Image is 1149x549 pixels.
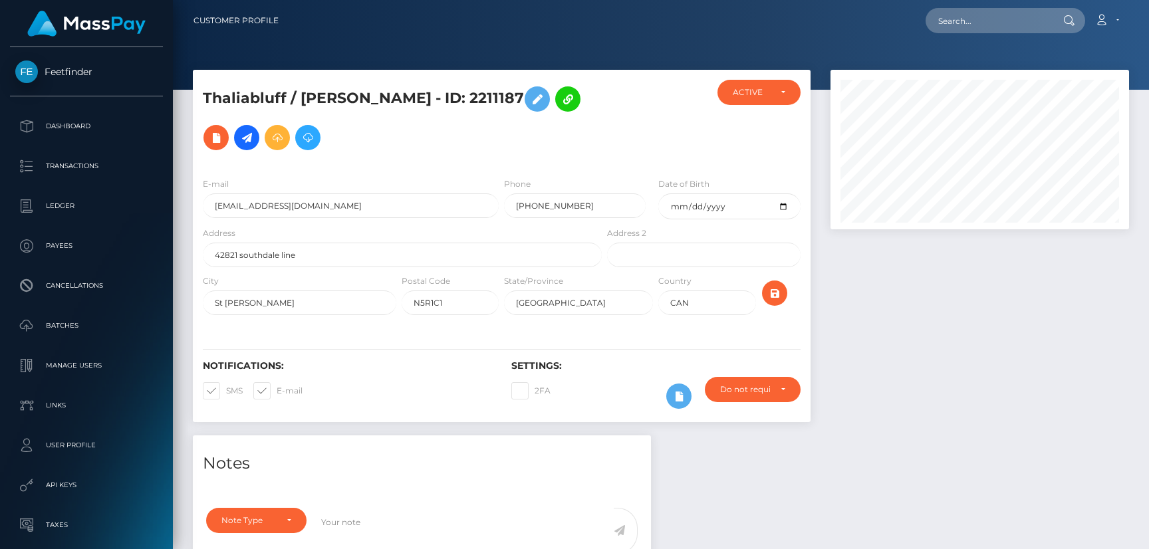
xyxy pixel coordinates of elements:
[10,469,163,502] a: API Keys
[10,508,163,542] a: Taxes
[10,110,163,143] a: Dashboard
[221,515,276,526] div: Note Type
[10,429,163,462] a: User Profile
[15,435,158,455] p: User Profile
[203,360,491,372] h6: Notifications:
[511,382,551,399] label: 2FA
[658,275,692,287] label: Country
[10,389,163,422] a: Links
[203,178,229,190] label: E-mail
[10,309,163,342] a: Batches
[203,452,641,475] h4: Notes
[658,178,709,190] label: Date of Birth
[511,360,800,372] h6: Settings:
[717,80,801,105] button: ACTIVE
[15,276,158,296] p: Cancellations
[203,382,243,399] label: SMS
[203,227,235,239] label: Address
[504,178,531,190] label: Phone
[10,66,163,78] span: Feetfinder
[15,156,158,176] p: Transactions
[15,116,158,136] p: Dashboard
[402,275,450,287] label: Postal Code
[253,382,303,399] label: E-mail
[15,316,158,336] p: Batches
[926,8,1051,33] input: Search...
[15,356,158,376] p: Manage Users
[504,275,563,287] label: State/Province
[15,515,158,535] p: Taxes
[10,269,163,302] a: Cancellations
[15,395,158,415] p: Links
[720,384,770,395] div: Do not require
[10,150,163,183] a: Transactions
[15,196,158,216] p: Ledger
[203,80,594,157] h5: Thaliabluff / [PERSON_NAME] - ID: 2211187
[27,11,146,37] img: MassPay Logo
[607,227,646,239] label: Address 2
[193,7,279,35] a: Customer Profile
[203,275,219,287] label: City
[234,125,259,150] a: Initiate Payout
[10,189,163,223] a: Ledger
[10,349,163,382] a: Manage Users
[705,377,801,402] button: Do not require
[733,87,770,98] div: ACTIVE
[206,508,307,533] button: Note Type
[15,475,158,495] p: API Keys
[10,229,163,263] a: Payees
[15,236,158,256] p: Payees
[15,60,38,83] img: Feetfinder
